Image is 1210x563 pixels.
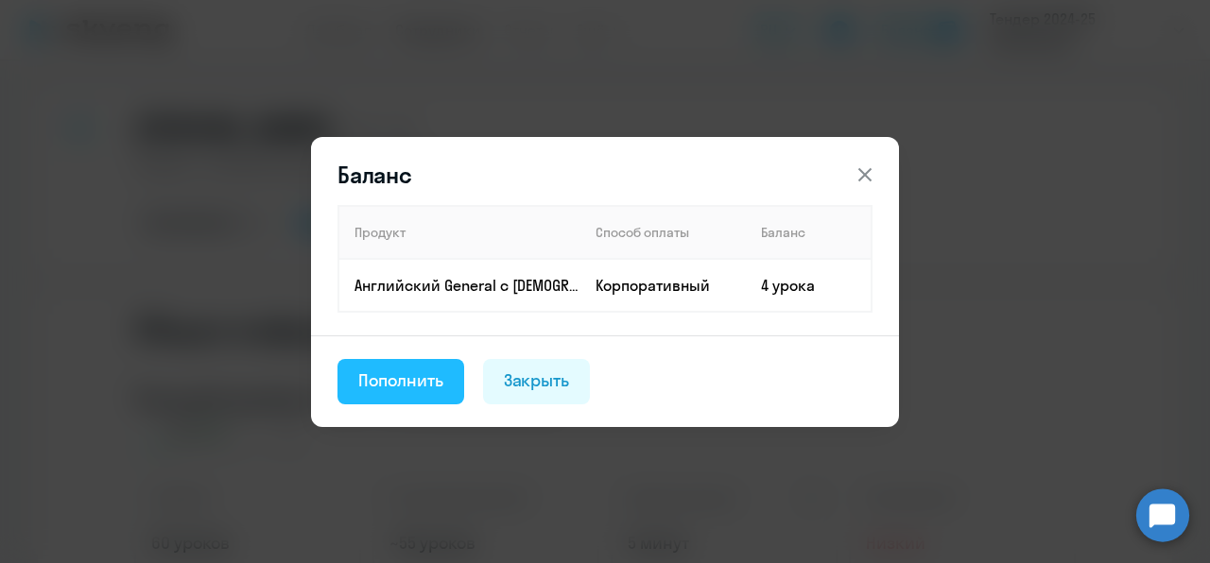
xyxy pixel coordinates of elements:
[483,359,591,404] button: Закрыть
[746,259,872,312] td: 4 урока
[746,206,872,259] th: Баланс
[358,368,443,393] div: Пополнить
[311,160,899,190] header: Баланс
[337,359,464,404] button: Пополнить
[338,206,580,259] th: Продукт
[504,368,570,393] div: Закрыть
[580,206,746,259] th: Способ оплаты
[580,259,746,312] td: Корпоративный
[354,275,579,296] p: Английский General с [DEMOGRAPHIC_DATA] преподавателем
